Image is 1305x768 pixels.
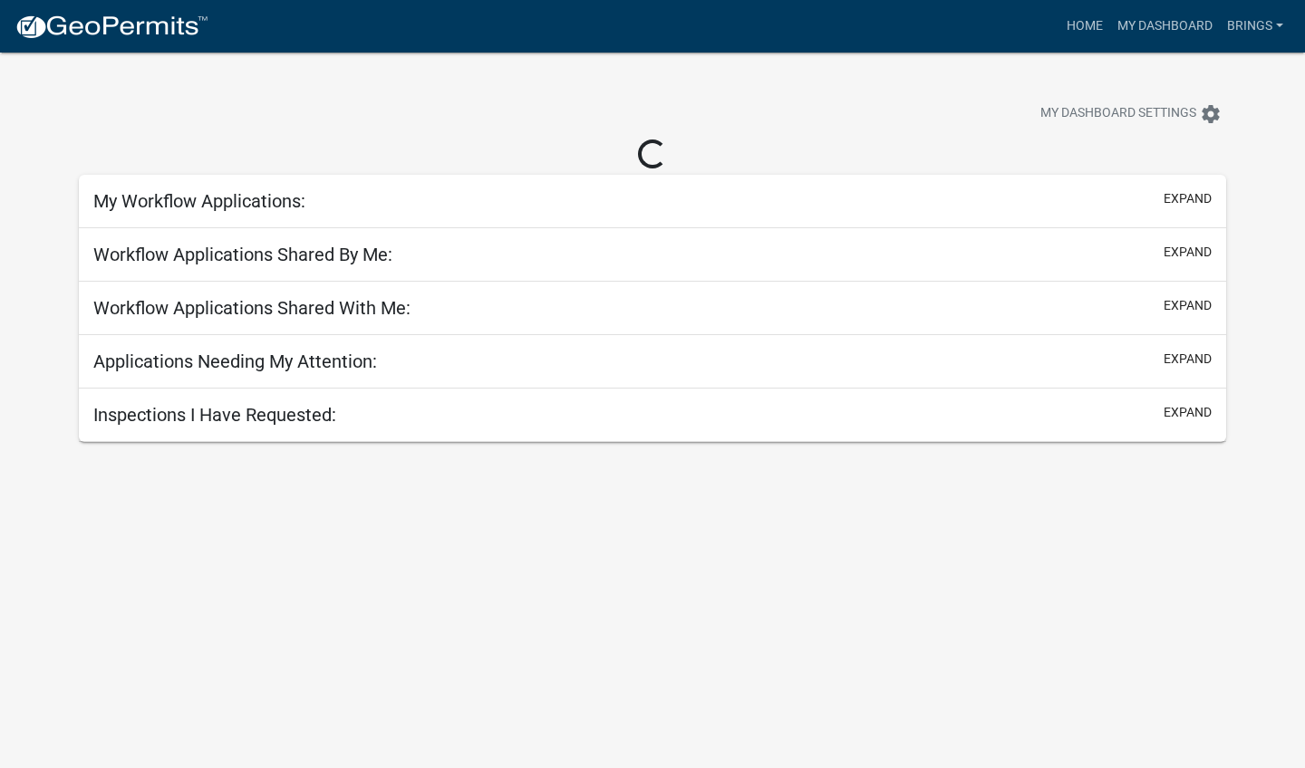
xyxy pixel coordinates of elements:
[93,244,392,265] h5: Workflow Applications Shared By Me:
[1164,403,1212,422] button: expand
[1059,9,1110,43] a: Home
[1164,296,1212,315] button: expand
[1200,103,1222,125] i: settings
[1220,9,1290,43] a: Brings
[1040,103,1196,125] span: My Dashboard Settings
[1164,350,1212,369] button: expand
[93,350,377,372] h5: Applications Needing My Attention:
[1110,9,1220,43] a: My Dashboard
[93,297,411,319] h5: Workflow Applications Shared With Me:
[93,404,336,426] h5: Inspections I Have Requested:
[93,190,305,212] h5: My Workflow Applications:
[1164,189,1212,208] button: expand
[1164,243,1212,262] button: expand
[1026,96,1236,131] button: My Dashboard Settingssettings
